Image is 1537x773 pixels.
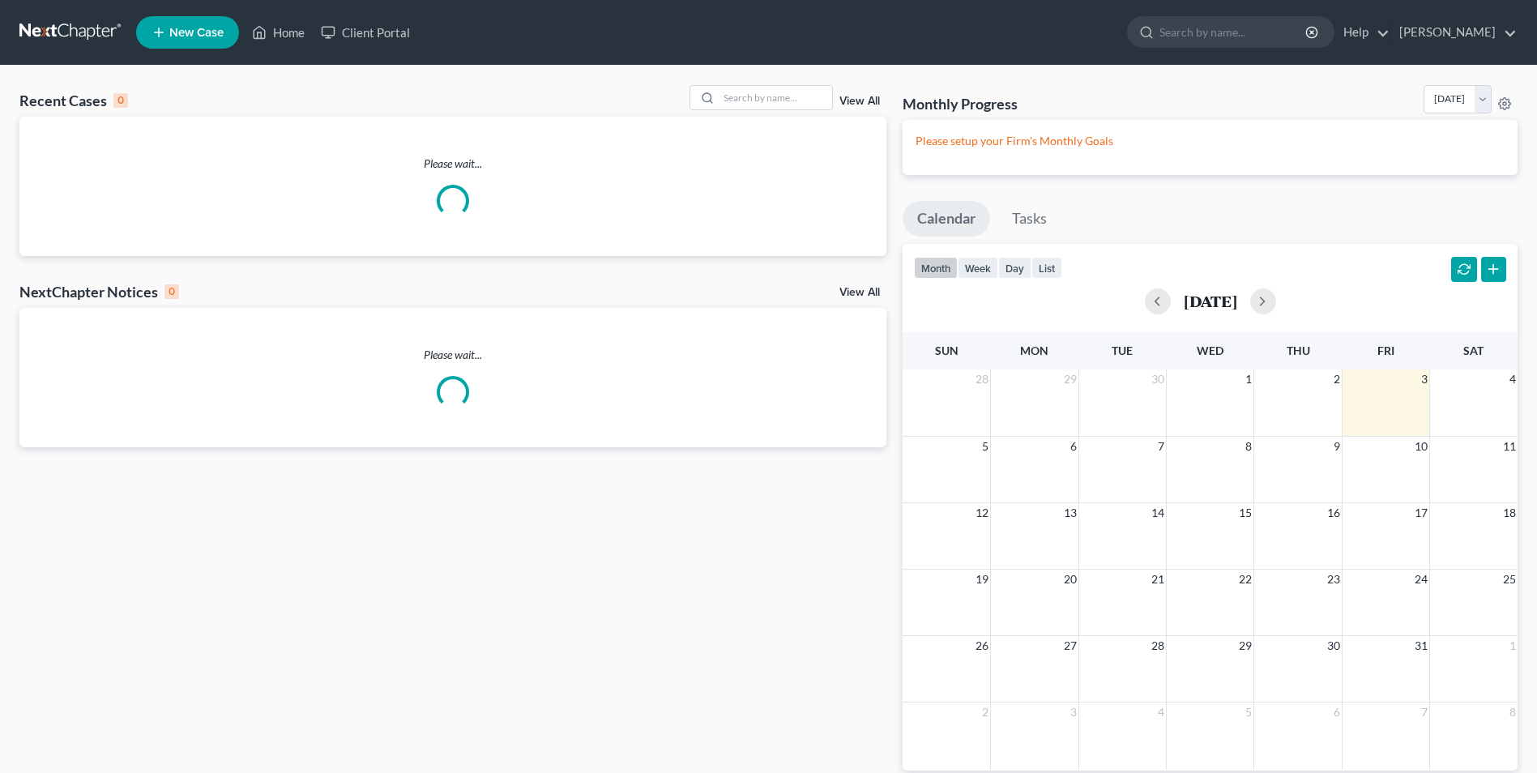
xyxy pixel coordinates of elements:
[1062,570,1078,589] span: 20
[1391,18,1517,47] a: [PERSON_NAME]
[974,503,990,523] span: 12
[1020,344,1048,357] span: Mon
[1156,437,1166,456] span: 7
[1244,437,1253,456] span: 8
[1332,437,1342,456] span: 9
[1069,703,1078,722] span: 3
[1237,636,1253,656] span: 29
[1413,570,1429,589] span: 24
[1508,636,1518,656] span: 1
[169,27,224,39] span: New Case
[1237,570,1253,589] span: 22
[1420,703,1429,722] span: 7
[1184,293,1237,310] h2: [DATE]
[1332,369,1342,389] span: 2
[1197,344,1223,357] span: Wed
[1463,344,1484,357] span: Sat
[903,201,990,237] a: Calendar
[19,347,886,363] p: Please wait...
[1326,503,1342,523] span: 16
[164,284,179,299] div: 0
[1501,437,1518,456] span: 11
[1062,369,1078,389] span: 29
[1150,369,1166,389] span: 30
[1237,503,1253,523] span: 15
[980,437,990,456] span: 5
[19,282,179,301] div: NextChapter Notices
[113,93,128,108] div: 0
[1508,703,1518,722] span: 8
[1069,437,1078,456] span: 6
[1335,18,1390,47] a: Help
[1244,703,1253,722] span: 5
[1413,437,1429,456] span: 10
[1150,636,1166,656] span: 28
[839,287,880,298] a: View All
[1287,344,1310,357] span: Thu
[1150,570,1166,589] span: 21
[1112,344,1133,357] span: Tue
[974,369,990,389] span: 28
[1501,503,1518,523] span: 18
[1031,257,1062,279] button: list
[958,257,998,279] button: week
[1326,636,1342,656] span: 30
[998,257,1031,279] button: day
[19,156,886,172] p: Please wait...
[719,86,832,109] input: Search by name...
[1413,503,1429,523] span: 17
[916,133,1505,149] p: Please setup your Firm's Monthly Goals
[244,18,313,47] a: Home
[980,703,990,722] span: 2
[1159,17,1308,47] input: Search by name...
[1062,503,1078,523] span: 13
[1508,369,1518,389] span: 4
[1420,369,1429,389] span: 3
[903,94,1018,113] h3: Monthly Progress
[1156,703,1166,722] span: 4
[974,570,990,589] span: 19
[1501,570,1518,589] span: 25
[1244,369,1253,389] span: 1
[313,18,418,47] a: Client Portal
[1062,636,1078,656] span: 27
[19,91,128,110] div: Recent Cases
[1413,636,1429,656] span: 31
[1150,503,1166,523] span: 14
[974,636,990,656] span: 26
[914,257,958,279] button: month
[1326,570,1342,589] span: 23
[1377,344,1394,357] span: Fri
[935,344,958,357] span: Sun
[997,201,1061,237] a: Tasks
[839,96,880,107] a: View All
[1332,703,1342,722] span: 6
